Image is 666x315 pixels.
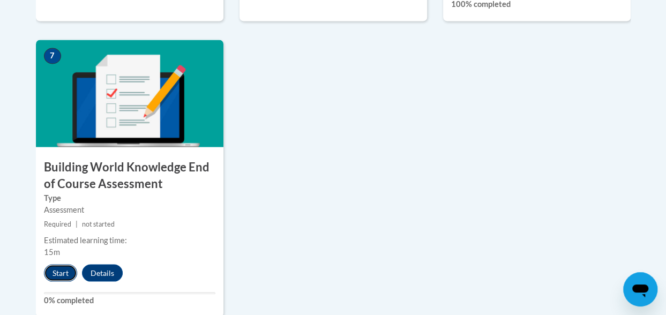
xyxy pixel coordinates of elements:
[44,204,215,215] div: Assessment
[44,192,215,204] label: Type
[76,220,78,228] span: |
[44,264,77,281] button: Start
[82,220,115,228] span: not started
[36,40,223,147] img: Course Image
[623,272,657,306] iframe: Button to launch messaging window
[44,220,71,228] span: Required
[36,159,223,192] h3: Building World Knowledge End of Course Assessment
[82,264,123,281] button: Details
[44,247,60,256] span: 15m
[44,48,61,64] span: 7
[44,234,215,246] div: Estimated learning time:
[44,294,215,306] label: 0% completed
